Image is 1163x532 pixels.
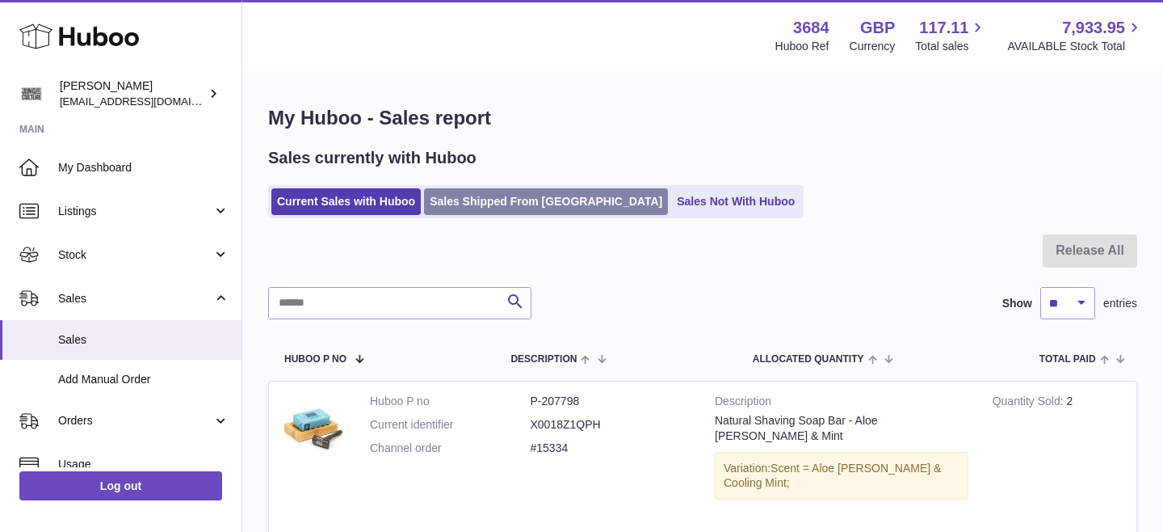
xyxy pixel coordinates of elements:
label: Show [1002,296,1032,311]
span: My Dashboard [58,160,229,175]
span: Listings [58,204,212,219]
span: Add Manual Order [58,372,229,387]
dd: #15334 [531,441,691,456]
td: 2 [980,382,1136,520]
span: Description [510,354,577,365]
a: Sales Shipped From [GEOGRAPHIC_DATA] [424,188,668,215]
img: 36841753443609.jpg [281,394,346,458]
dt: Huboo P no [370,394,531,409]
a: 7,933.95 AVAILABLE Stock Total [1007,17,1144,54]
span: AVAILABLE Stock Total [1007,39,1144,54]
strong: Description [715,394,968,413]
a: 117.11 Total sales [915,17,987,54]
span: Sales [58,291,212,306]
span: Total paid [1039,354,1096,365]
h2: Sales currently with Huboo [268,147,477,169]
span: Orders [58,413,212,429]
a: Current Sales with Huboo [271,188,421,215]
strong: 3684 [793,17,829,39]
span: Total sales [915,39,987,54]
img: theinternationalventure@gmail.com [19,82,44,106]
a: Sales Not With Huboo [671,188,800,215]
div: Variation: [715,452,968,500]
div: Natural Shaving Soap Bar - Aloe [PERSON_NAME] & Mint [715,413,968,444]
span: ALLOCATED Quantity [753,354,864,365]
span: Sales [58,332,229,348]
span: entries [1103,296,1137,311]
div: Currency [850,39,896,54]
strong: GBP [860,17,895,39]
a: Log out [19,471,222,500]
div: [PERSON_NAME] [60,78,205,109]
span: 117.11 [919,17,968,39]
strong: Quantity Sold [993,395,1067,412]
span: Huboo P no [284,354,346,365]
h1: My Huboo - Sales report [268,105,1137,131]
dd: P-207798 [531,394,691,409]
span: 7,933.95 [1062,17,1125,39]
div: Huboo Ref [775,39,829,54]
dt: Channel order [370,441,531,456]
dt: Current identifier [370,417,531,433]
dd: X0018Z1QPH [531,417,691,433]
span: Stock [58,247,212,263]
span: Scent = Aloe [PERSON_NAME] & Cooling Mint; [724,462,941,490]
span: [EMAIL_ADDRESS][DOMAIN_NAME] [60,95,237,108]
span: Usage [58,457,229,472]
